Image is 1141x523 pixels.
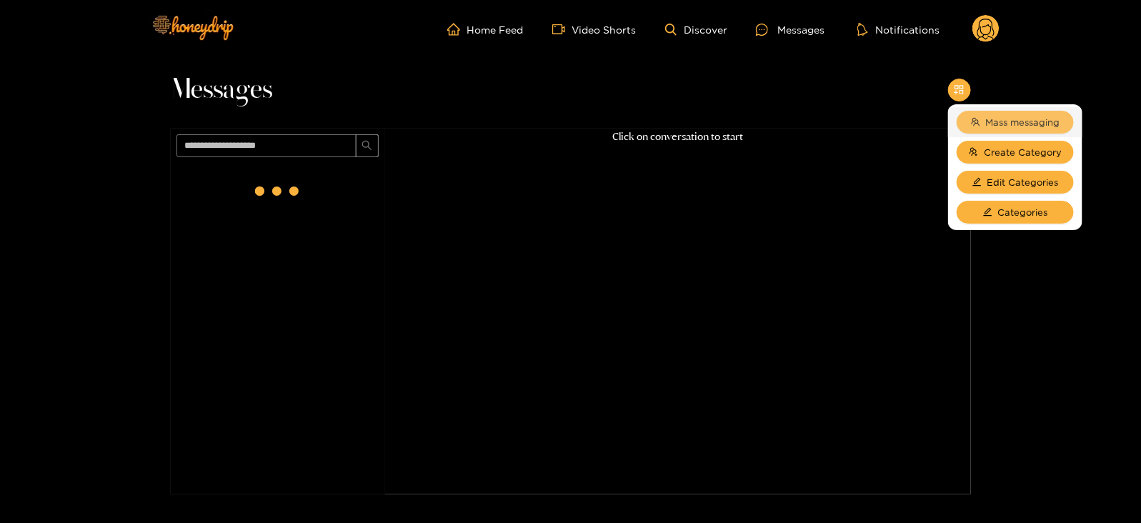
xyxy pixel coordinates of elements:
span: usergroup-add [969,147,978,158]
span: search [362,140,372,152]
span: video-camera [552,23,572,36]
span: team [971,117,980,128]
button: teamMass messaging [957,111,1074,134]
span: home [447,23,467,36]
div: Messages [756,21,824,38]
button: usergroup-addCreate Category [957,141,1074,164]
a: Video Shorts [552,23,637,36]
span: Create Category [984,145,1062,159]
span: Messages [171,73,273,107]
button: editCategories [957,201,1074,224]
span: appstore-add [954,84,965,96]
button: appstore-add [948,79,971,101]
button: Notifications [853,22,944,36]
button: editEdit Categories [957,171,1074,194]
span: Edit Categories [987,175,1059,189]
a: Home Feed [447,23,524,36]
span: edit [972,177,982,188]
a: Discover [665,24,727,36]
span: Mass messaging [986,115,1060,129]
span: Categories [998,205,1048,219]
span: edit [983,207,992,218]
p: Click on conversation to start [385,129,971,145]
button: search [356,134,379,157]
